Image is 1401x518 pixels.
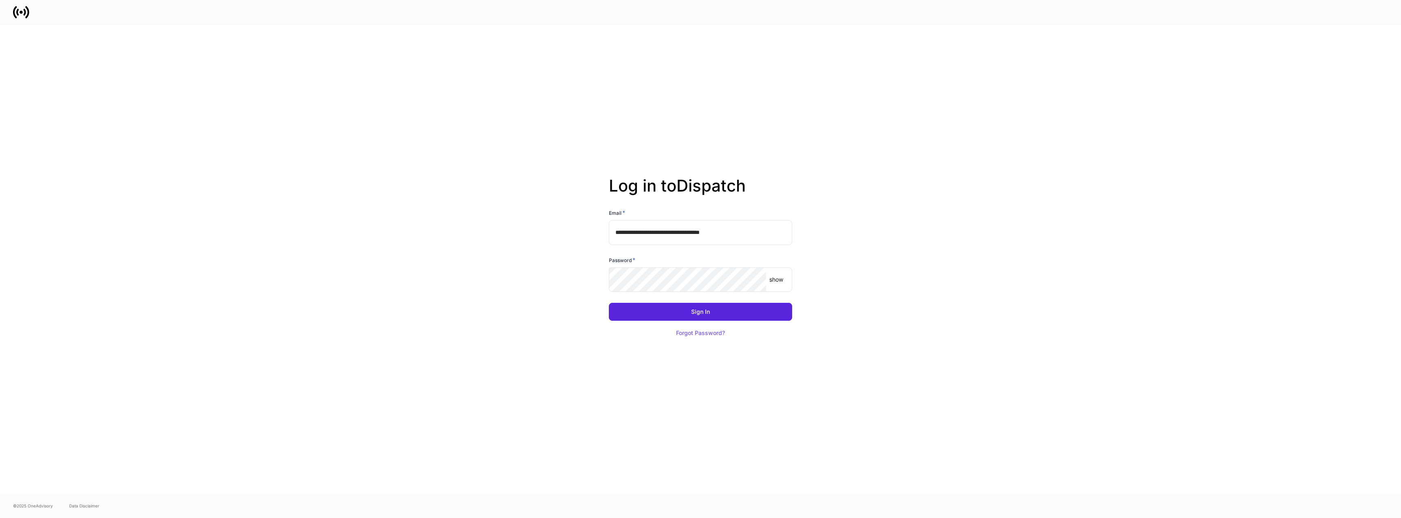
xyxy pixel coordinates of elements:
[13,503,53,509] span: © 2025 OneAdvisory
[676,330,725,336] div: Forgot Password?
[666,324,735,342] button: Forgot Password?
[609,209,625,217] h6: Email
[609,303,792,321] button: Sign In
[609,256,635,264] h6: Password
[69,503,99,509] a: Data Disclaimer
[609,176,792,209] h2: Log in to Dispatch
[769,276,783,284] p: show
[691,309,710,315] div: Sign In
